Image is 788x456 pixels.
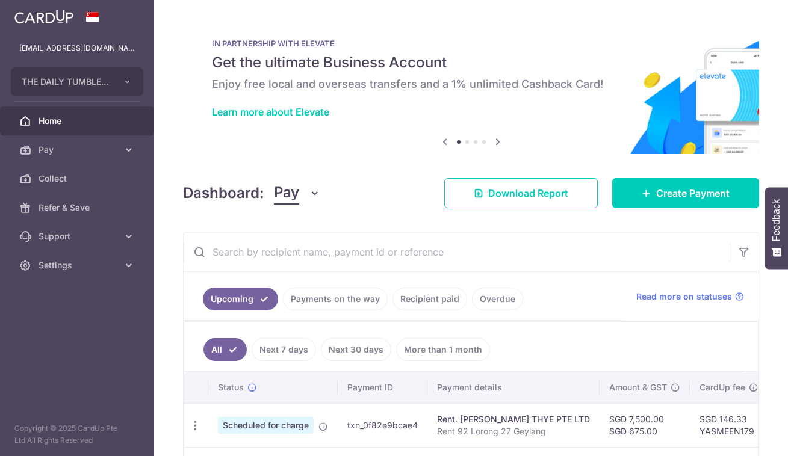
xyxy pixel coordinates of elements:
button: Pay [274,182,320,205]
td: SGD 7,500.00 SGD 675.00 [600,403,690,447]
a: Download Report [444,178,598,208]
span: Feedback [771,199,782,241]
td: txn_0f82e9bcae4 [338,403,427,447]
a: Overdue [472,288,523,310]
th: Payment details [427,372,600,403]
span: Collect [39,173,118,185]
p: [EMAIL_ADDRESS][DOMAIN_NAME] [19,42,135,54]
h4: Dashboard: [183,182,264,204]
span: Download Report [488,186,568,200]
img: Renovation banner [183,19,759,154]
h5: Get the ultimate Business Account [212,53,730,72]
p: Rent 92 Lorong 27 Geylang [437,425,590,437]
button: THE DAILY TUMBLE PTE. LTD. [11,67,143,96]
span: CardUp fee [700,381,745,393]
span: Settings [39,259,118,271]
h6: Enjoy free local and overseas transfers and a 1% unlimited Cashback Card! [212,77,730,91]
span: Pay [274,182,299,205]
span: Status [218,381,244,393]
span: Create Payment [656,186,730,200]
span: Refer & Save [39,202,118,214]
a: All [203,338,247,361]
a: Read more on statuses [636,291,744,303]
th: Payment ID [338,372,427,403]
span: Support [39,230,118,242]
p: IN PARTNERSHIP WITH ELEVATE [212,39,730,48]
button: Feedback - Show survey [765,187,788,269]
span: Scheduled for charge [218,417,314,434]
a: Upcoming [203,288,278,310]
span: Home [39,115,118,127]
a: Recipient paid [392,288,467,310]
img: CardUp [14,10,73,24]
span: Amount & GST [609,381,667,393]
a: Payments on the way [283,288,388,310]
a: Create Payment [612,178,759,208]
a: Next 30 days [321,338,391,361]
a: More than 1 month [396,338,490,361]
span: THE DAILY TUMBLE PTE. LTD. [22,76,111,88]
span: Read more on statuses [636,291,732,303]
span: Pay [39,144,118,156]
a: Next 7 days [252,338,316,361]
input: Search by recipient name, payment id or reference [184,233,730,271]
td: SGD 146.33 YASMEEN179 [690,403,768,447]
div: Rent. [PERSON_NAME] THYE PTE LTD [437,413,590,425]
a: Learn more about Elevate [212,106,329,118]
